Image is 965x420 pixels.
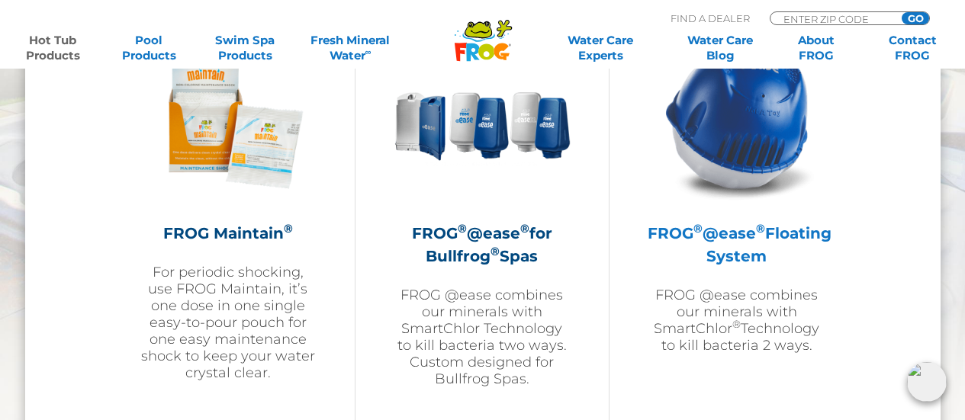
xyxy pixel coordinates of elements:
a: Water CareBlog [683,33,758,63]
a: PoolProducts [111,33,186,63]
img: Frog_Maintain_Hero-2-v2-300x300.png [140,30,317,207]
a: Fresh MineralWater∞ [304,33,397,63]
a: ContactFROG [875,33,950,63]
sup: ® [732,318,741,330]
input: GO [902,12,929,24]
h2: FROG Maintain [140,222,317,245]
sup: ® [520,221,529,236]
sup: ® [458,221,467,236]
sup: ∞ [365,46,372,57]
sup: ® [491,244,500,258]
p: For periodic shocking, use FROG Maintain, it’s one dose in one single easy-to-pour pouch for one ... [140,264,317,381]
a: AboutFROG [779,33,854,63]
sup: ® [284,221,293,236]
a: Swim SpaProducts [207,33,282,63]
a: Water CareExperts [540,33,661,63]
a: Hot TubProducts [15,33,90,63]
img: bullfrog-product-hero-300x300.png [394,30,571,207]
p: Find A Dealer [671,11,750,25]
input: Zip Code Form [782,12,885,25]
img: hot-tub-product-atease-system-300x300.png [648,30,825,207]
p: FROG @ease combines our minerals with SmartChlor Technology to kill bacteria two ways. Custom des... [394,287,571,387]
h2: FROG @ease Floating System [648,222,825,268]
p: FROG @ease combines our minerals with SmartChlor Technology to kill bacteria 2 ways. [648,287,825,354]
img: openIcon [907,362,947,402]
h2: FROG @ease for Bullfrog Spas [394,222,571,268]
sup: ® [756,221,765,236]
sup: ® [693,221,703,236]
